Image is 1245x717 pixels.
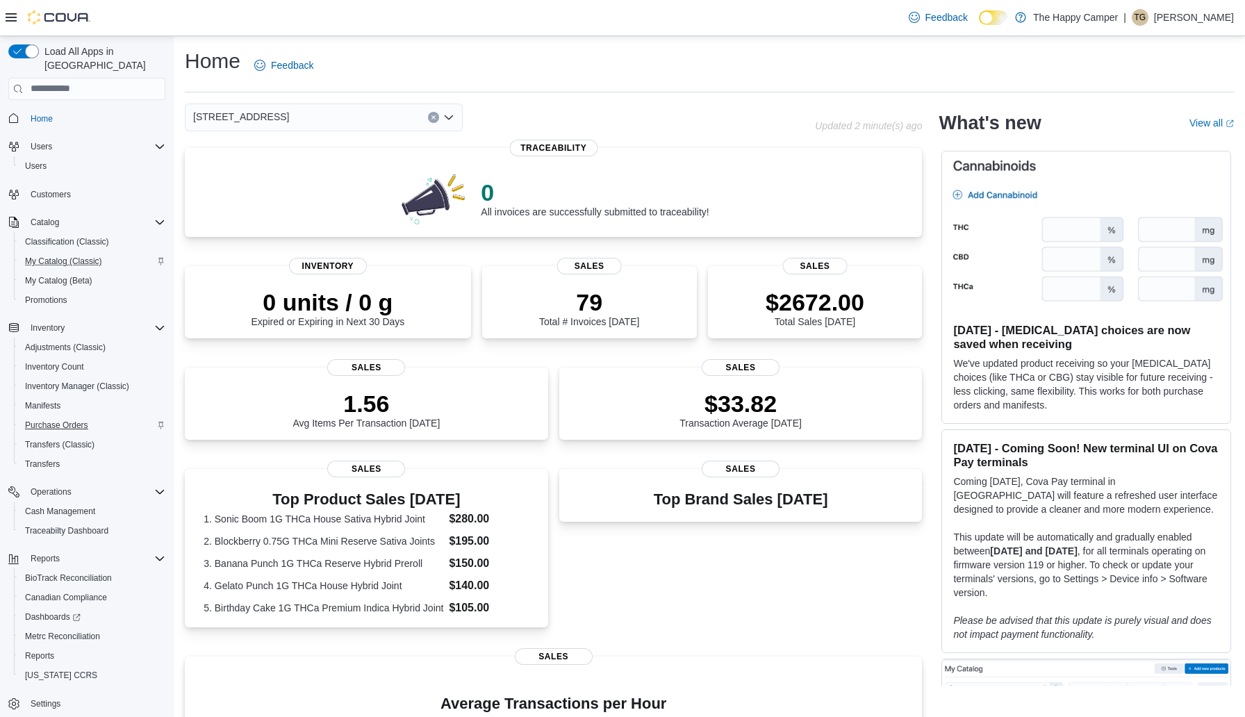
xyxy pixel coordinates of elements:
span: Promotions [19,292,165,308]
a: BioTrack Reconciliation [19,570,117,586]
a: Dashboards [19,609,86,625]
span: [US_STATE] CCRS [25,670,97,681]
span: Classification (Classic) [19,233,165,250]
a: Transfers [19,456,65,472]
span: Purchase Orders [19,417,165,434]
button: Purchase Orders [14,415,171,435]
p: $2672.00 [766,288,864,316]
span: Inventory Count [19,358,165,375]
span: Metrc Reconciliation [25,631,100,642]
input: Dark Mode [979,10,1008,25]
span: Transfers [19,456,165,472]
span: Purchase Orders [25,420,88,431]
span: Sales [327,461,405,477]
a: Canadian Compliance [19,589,113,606]
button: Catalog [25,214,65,231]
button: Transfers (Classic) [14,435,171,454]
button: Operations [3,482,171,502]
p: We've updated product receiving so your [MEDICAL_DATA] choices (like THCa or CBG) stay visible fo... [953,356,1219,412]
a: Manifests [19,397,66,414]
span: Traceabilty Dashboard [25,525,108,536]
button: Inventory [3,318,171,338]
div: All invoices are successfully submitted to traceability! [481,179,709,217]
span: [STREET_ADDRESS] [193,108,289,125]
dd: $105.00 [449,600,529,616]
svg: External link [1226,119,1234,128]
span: Cash Management [19,503,165,520]
a: Traceabilty Dashboard [19,522,114,539]
a: Transfers (Classic) [19,436,100,453]
button: Open list of options [443,112,454,123]
button: Operations [25,484,77,500]
strong: [DATE] and [DATE] [990,545,1077,557]
span: BioTrack Reconciliation [19,570,165,586]
button: Clear input [428,112,439,123]
span: Classification (Classic) [25,236,109,247]
span: Reports [25,650,54,661]
button: Customers [3,184,171,204]
a: Users [19,158,52,174]
a: Adjustments (Classic) [19,339,111,356]
button: Cash Management [14,502,171,521]
p: [PERSON_NAME] [1154,9,1234,26]
span: Users [31,141,52,152]
button: My Catalog (Classic) [14,252,171,271]
span: Settings [31,698,60,709]
p: Updated 2 minute(s) ago [815,120,922,131]
span: Sales [515,648,593,665]
h3: [DATE] - Coming Soon! New terminal UI on Cova Pay terminals [953,441,1219,469]
div: Avg Items Per Transaction [DATE] [292,390,440,429]
button: Manifests [14,396,171,415]
button: Users [3,137,171,156]
span: Cash Management [25,506,95,517]
span: Traceabilty Dashboard [19,522,165,539]
button: My Catalog (Beta) [14,271,171,290]
h4: Average Transactions per Hour [196,695,911,712]
button: Transfers [14,454,171,474]
span: Users [19,158,165,174]
p: Coming [DATE], Cova Pay terminal in [GEOGRAPHIC_DATA] will feature a refreshed user interface des... [953,475,1219,516]
h1: Home [185,47,240,75]
button: Inventory Count [14,357,171,377]
span: Home [31,113,53,124]
span: Inventory Count [25,361,84,372]
p: 0 units / 0 g [251,288,404,316]
a: My Catalog (Classic) [19,253,108,270]
dt: 4. Gelato Punch 1G THCa House Hybrid Joint [204,579,443,593]
p: This update will be automatically and gradually enabled between , for all terminals operating on ... [953,530,1219,600]
button: Home [3,108,171,129]
a: Dashboards [14,607,171,627]
a: View allExternal link [1189,117,1234,129]
span: Adjustments (Classic) [19,339,165,356]
button: Reports [25,550,65,567]
p: The Happy Camper [1033,9,1118,26]
span: Manifests [19,397,165,414]
a: Metrc Reconciliation [19,628,106,645]
span: Settings [25,695,165,712]
button: Users [25,138,58,155]
a: Home [25,110,58,127]
span: Users [25,138,165,155]
dd: $280.00 [449,511,529,527]
a: My Catalog (Beta) [19,272,98,289]
span: Transfers (Classic) [25,439,94,450]
span: Load All Apps in [GEOGRAPHIC_DATA] [39,44,165,72]
div: Total # Invoices [DATE] [539,288,639,327]
img: Cova [28,10,90,24]
span: Feedback [271,58,313,72]
span: Sales [557,258,622,274]
h3: Top Brand Sales [DATE] [654,491,828,508]
button: Inventory Manager (Classic) [14,377,171,396]
a: Promotions [19,292,73,308]
span: Metrc Reconciliation [19,628,165,645]
dt: 2. Blockberry 0.75G THCa Mini Reserve Sativa Joints [204,534,443,548]
h3: Top Product Sales [DATE] [204,491,529,508]
p: 79 [539,288,639,316]
span: My Catalog (Classic) [19,253,165,270]
span: Dashboards [25,611,81,623]
a: Purchase Orders [19,417,94,434]
span: Manifests [25,400,60,411]
span: Inventory Manager (Classic) [19,378,165,395]
button: Settings [3,693,171,714]
span: Promotions [25,295,67,306]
